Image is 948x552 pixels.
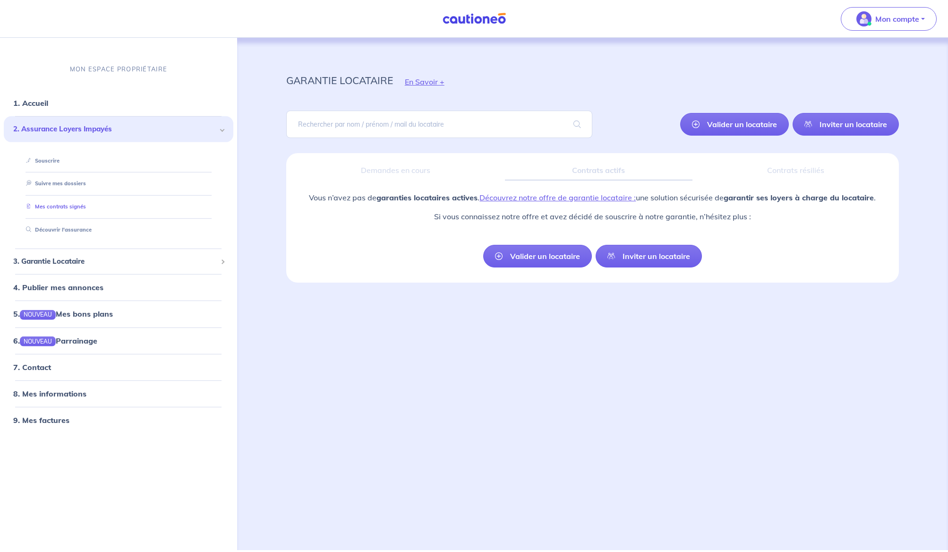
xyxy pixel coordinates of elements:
[286,72,393,89] p: garantie locataire
[393,68,456,95] button: En Savoir +
[13,336,97,345] a: 6.NOUVEAUParrainage
[13,283,103,292] a: 4. Publier mes annonces
[4,278,233,297] div: 4. Publier mes annonces
[22,226,92,233] a: Découvrir l'assurance
[70,65,167,74] p: MON ESPACE PROPRIÉTAIRE
[856,11,871,26] img: illu_account_valid_menu.svg
[724,193,874,202] strong: garantir ses loyers à charge du locataire
[841,7,937,31] button: illu_account_valid_menu.svgMon compte
[309,192,876,203] p: Vous n’avez pas de . une solution sécurisée de .
[4,304,233,323] div: 5.NOUVEAUMes bons plans
[875,13,919,25] p: Mon compte
[479,193,636,202] a: Découvrez notre offre de garantie locataire :
[562,111,592,138] span: search
[4,252,233,271] div: 3. Garantie Locataire
[13,389,86,398] a: 8. Mes informations
[22,157,60,164] a: Souscrire
[376,193,478,202] strong: garanties locataires actives
[15,199,222,215] div: Mes contrats signés
[13,362,51,372] a: 7. Contact
[4,94,233,112] div: 1. Accueil
[22,203,86,210] a: Mes contrats signés
[309,211,876,222] p: Si vous connaissez notre offre et avez décidé de souscrire à notre garantie, n’hésitez plus :
[13,98,48,108] a: 1. Accueil
[13,415,69,425] a: 9. Mes factures
[13,309,113,319] a: 5.NOUVEAUMes bons plans
[680,113,789,136] a: Valider un locataire
[22,180,86,187] a: Suivre mes dossiers
[483,245,592,267] a: Valider un locataire
[4,331,233,350] div: 6.NOUVEAUParrainage
[4,116,233,142] div: 2. Assurance Loyers Impayés
[15,153,222,169] div: Souscrire
[15,176,222,191] div: Suivre mes dossiers
[15,222,222,238] div: Découvrir l'assurance
[13,256,217,267] span: 3. Garantie Locataire
[286,111,593,138] input: Rechercher par nom / prénom / mail du locataire
[4,411,233,430] div: 9. Mes factures
[439,13,510,25] img: Cautioneo
[596,245,702,267] a: Inviter un locataire
[793,113,899,136] a: Inviter un locataire
[13,124,217,135] span: 2. Assurance Loyers Impayés
[4,384,233,403] div: 8. Mes informations
[4,358,233,377] div: 7. Contact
